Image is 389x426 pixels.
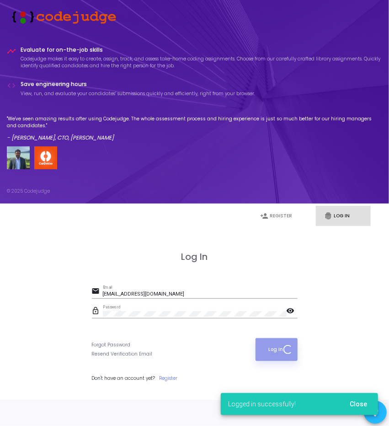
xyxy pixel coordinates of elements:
mat-icon: lock_outline [92,306,103,317]
a: Register [160,375,178,382]
span: Don't have an account yet? [92,375,155,382]
h4: Save engineering hours [21,81,255,87]
div: © 2025 Codejudge [7,188,50,194]
em: - [PERSON_NAME], CTO, [PERSON_NAME] [7,134,114,141]
p: View, run, and evaluate your candidates’ submissions quickly and efficiently, right from your bro... [21,90,255,97]
span: Logged in successfully! [228,399,296,409]
a: Forgot Password [92,341,131,348]
input: Email [103,291,298,297]
mat-icon: visibility [287,306,298,317]
a: Resend Verification Email [92,351,153,357]
button: Close [342,396,374,412]
img: company-logo [34,146,57,169]
span: Close [350,400,367,408]
mat-icon: email [92,286,103,297]
h3: Log In [92,251,298,262]
i: timeline [7,47,16,56]
a: fingerprintLog In [316,206,371,226]
p: Codejudge makes it easy to create, assign, track, and assess take-home coding assignments. Choose... [21,55,382,69]
img: user image [7,146,30,169]
button: Log In [256,338,298,361]
i: person_add [260,212,268,220]
i: code [7,81,16,90]
p: "We've seen amazing results after using Codejudge. The whole assessment process and hiring experi... [7,115,382,129]
i: fingerprint [324,212,332,220]
a: person_addRegister [252,206,307,226]
h4: Evaluate for on-the-job skills [21,47,382,53]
